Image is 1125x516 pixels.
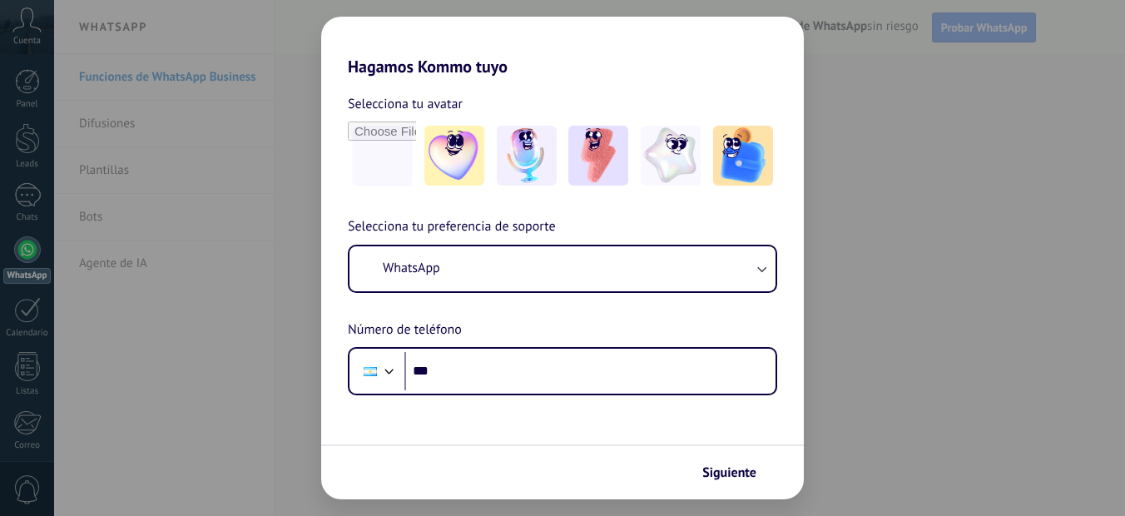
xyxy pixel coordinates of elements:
[383,260,440,276] span: WhatsApp
[348,320,462,341] span: Número de teléfono
[695,459,779,487] button: Siguiente
[568,126,628,186] img: -3.jpeg
[321,17,804,77] h2: Hagamos Kommo tuyo
[702,467,756,479] span: Siguiente
[713,126,773,186] img: -5.jpeg
[348,216,556,238] span: Selecciona tu preferencia de soporte
[641,126,701,186] img: -4.jpeg
[349,246,776,291] button: WhatsApp
[348,93,463,115] span: Selecciona tu avatar
[424,126,484,186] img: -1.jpeg
[354,354,386,389] div: Argentina: + 54
[497,126,557,186] img: -2.jpeg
